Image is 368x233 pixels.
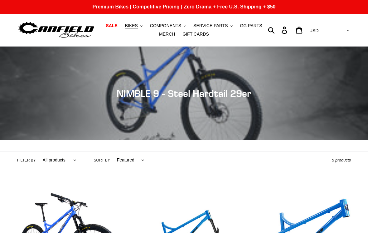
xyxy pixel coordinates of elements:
[17,20,95,40] img: Canfield Bikes
[125,23,138,28] span: BIKES
[103,22,120,30] a: SALE
[332,158,351,162] span: 5 products
[156,30,178,38] a: MERCH
[94,157,110,163] label: Sort by
[159,32,175,37] span: MERCH
[117,88,251,99] span: NIMBLE 9 - Steel Hardtail 29er
[237,22,265,30] a: GG PARTS
[17,157,36,163] label: Filter by
[147,22,189,30] button: COMPONENTS
[182,32,209,37] span: GIFT CARDS
[190,22,235,30] button: SERVICE PARTS
[122,22,146,30] button: BIKES
[179,30,212,38] a: GIFT CARDS
[193,23,228,28] span: SERVICE PARTS
[240,23,262,28] span: GG PARTS
[106,23,117,28] span: SALE
[150,23,181,28] span: COMPONENTS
